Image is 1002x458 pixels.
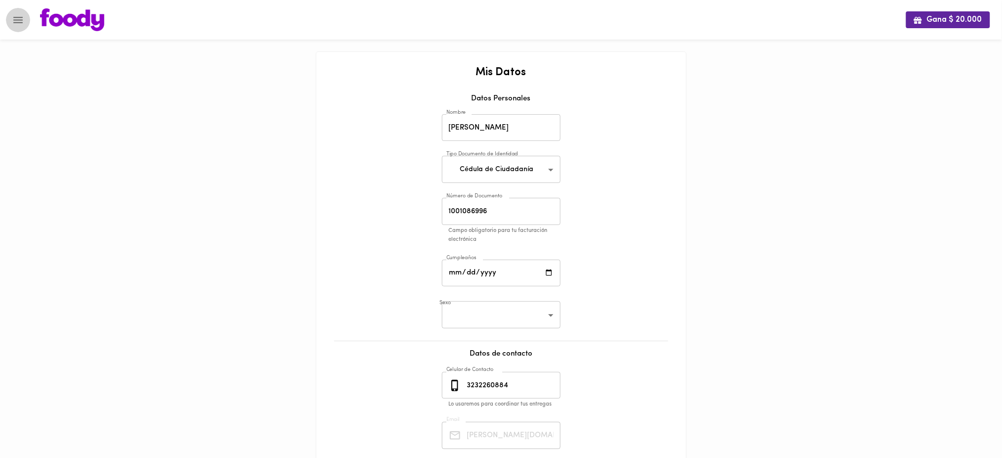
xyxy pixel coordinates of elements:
[326,349,676,369] div: Datos de contacto
[945,401,992,448] iframe: Messagebird Livechat Widget
[449,227,567,245] p: Campo obligatorio para tu facturación electrónica
[40,8,104,31] img: logo.png
[442,156,561,183] div: Cédula de Ciudadanía
[914,15,982,25] span: Gana $ 20.000
[442,301,561,328] div: ​
[465,372,561,399] input: 3010000000
[449,400,567,409] p: Lo usaremos para coordinar tus entregas
[442,114,561,141] input: Tu nombre
[906,11,990,28] button: Gana $ 20.000
[326,67,676,79] h2: Mis Datos
[442,198,561,225] input: Número de Documento
[6,8,30,32] button: Menu
[326,93,676,111] div: Datos Personales
[439,300,451,307] label: Sexo
[465,422,561,449] input: Tu Email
